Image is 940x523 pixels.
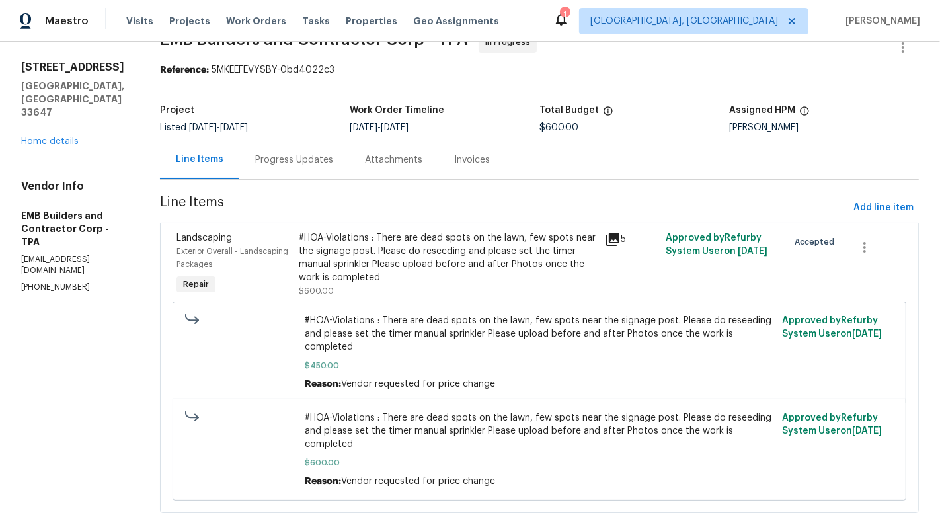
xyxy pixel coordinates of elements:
[305,411,774,451] span: #HOA-Violations : There are dead spots on the lawn, few spots near the signage post. Please do re...
[305,314,774,354] span: #HOA-Violations : There are dead spots on the lawn, few spots near the signage post. Please do re...
[176,233,232,243] span: Landscaping
[729,106,795,115] h5: Assigned HPM
[305,359,774,372] span: $450.00
[853,200,914,216] span: Add line item
[189,123,217,132] span: [DATE]
[413,15,499,28] span: Geo Assignments
[305,380,341,389] span: Reason:
[365,153,422,167] div: Attachments
[341,477,495,486] span: Vendor requested for price change
[220,123,248,132] span: [DATE]
[21,254,128,276] p: [EMAIL_ADDRESS][DOMAIN_NAME]
[21,180,128,193] h4: Vendor Info
[848,196,919,220] button: Add line item
[539,123,578,132] span: $600.00
[21,282,128,293] p: [PHONE_NUMBER]
[852,329,882,339] span: [DATE]
[305,456,774,469] span: $600.00
[350,123,409,132] span: -
[305,477,341,486] span: Reason:
[21,209,128,249] h5: EMB Builders and Contractor Corp - TPA
[341,380,495,389] span: Vendor requested for price change
[603,106,613,123] span: The total cost of line items that have been proposed by Opendoor. This sum includes line items th...
[21,79,128,119] h5: [GEOGRAPHIC_DATA], [GEOGRAPHIC_DATA] 33647
[795,235,840,249] span: Accepted
[178,278,214,291] span: Repair
[299,231,596,284] div: #HOA-Violations : There are dead spots on the lawn, few spots near the signage post. Please do re...
[782,413,882,436] span: Approved by Refurby System User on
[176,247,288,268] span: Exterior Overall - Landscaping Packages
[560,8,569,21] div: 1
[169,15,210,28] span: Projects
[485,36,535,49] span: In Progress
[255,153,333,167] div: Progress Updates
[160,123,248,132] span: Listed
[350,106,444,115] h5: Work Order Timeline
[160,196,848,220] span: Line Items
[738,247,767,256] span: [DATE]
[590,15,778,28] span: [GEOGRAPHIC_DATA], [GEOGRAPHIC_DATA]
[381,123,409,132] span: [DATE]
[189,123,248,132] span: -
[782,316,882,339] span: Approved by Refurby System User on
[840,15,920,28] span: [PERSON_NAME]
[160,63,919,77] div: 5MKEEFEVYSBY-0bd4022c3
[302,17,330,26] span: Tasks
[350,123,377,132] span: [DATE]
[226,15,286,28] span: Work Orders
[852,426,882,436] span: [DATE]
[21,61,128,74] h2: [STREET_ADDRESS]
[21,137,79,146] a: Home details
[160,32,468,48] span: EMB Builders and Contractor Corp - TPA
[539,106,599,115] h5: Total Budget
[346,15,397,28] span: Properties
[176,153,223,166] div: Line Items
[45,15,89,28] span: Maestro
[605,231,658,247] div: 5
[799,106,810,123] span: The hpm assigned to this work order.
[126,15,153,28] span: Visits
[729,123,919,132] div: [PERSON_NAME]
[160,106,194,115] h5: Project
[666,233,767,256] span: Approved by Refurby System User on
[160,65,209,75] b: Reference:
[454,153,490,167] div: Invoices
[299,287,334,295] span: $600.00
